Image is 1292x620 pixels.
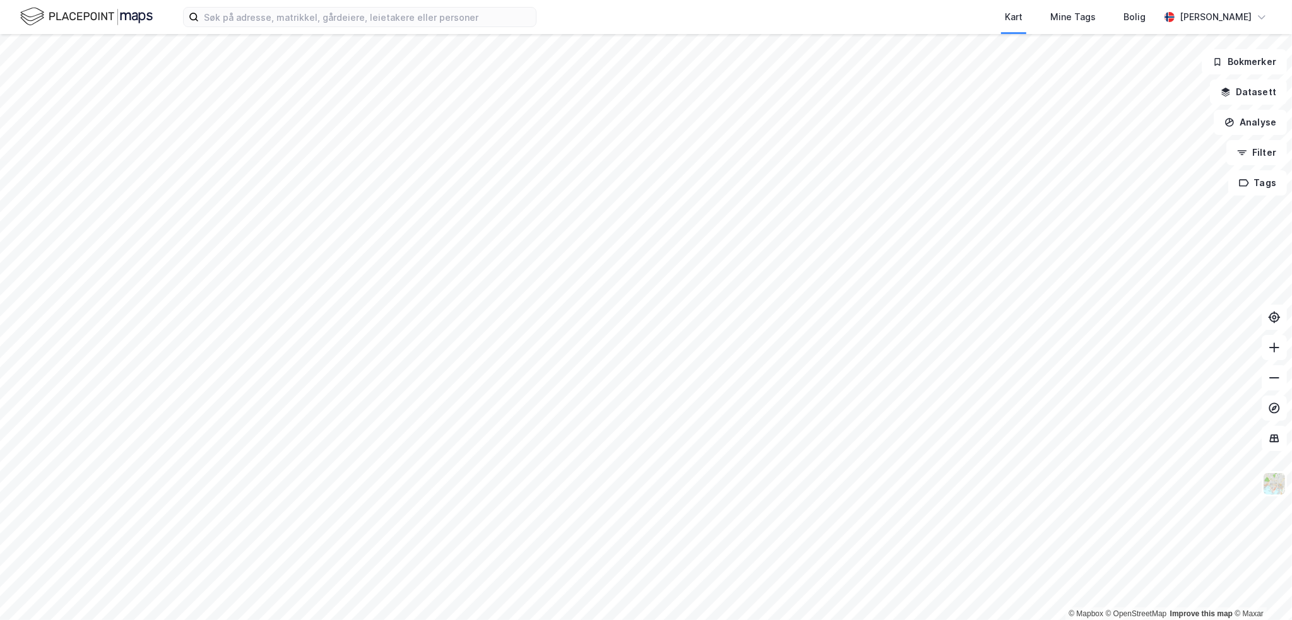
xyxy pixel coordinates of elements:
[1214,110,1287,135] button: Analyse
[1228,170,1287,196] button: Tags
[1050,9,1096,25] div: Mine Tags
[1229,559,1292,620] div: Kontrollprogram for chat
[199,8,536,26] input: Søk på adresse, matrikkel, gårdeiere, leietakere eller personer
[1170,609,1233,618] a: Improve this map
[1069,609,1103,618] a: Mapbox
[1005,9,1022,25] div: Kart
[20,6,153,28] img: logo.f888ab2527a4732fd821a326f86c7f29.svg
[1123,9,1146,25] div: Bolig
[1180,9,1252,25] div: [PERSON_NAME]
[1210,79,1287,105] button: Datasett
[1229,559,1292,620] iframe: Chat Widget
[1226,140,1287,165] button: Filter
[1202,49,1287,74] button: Bokmerker
[1262,472,1286,496] img: Z
[1106,609,1167,618] a: OpenStreetMap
